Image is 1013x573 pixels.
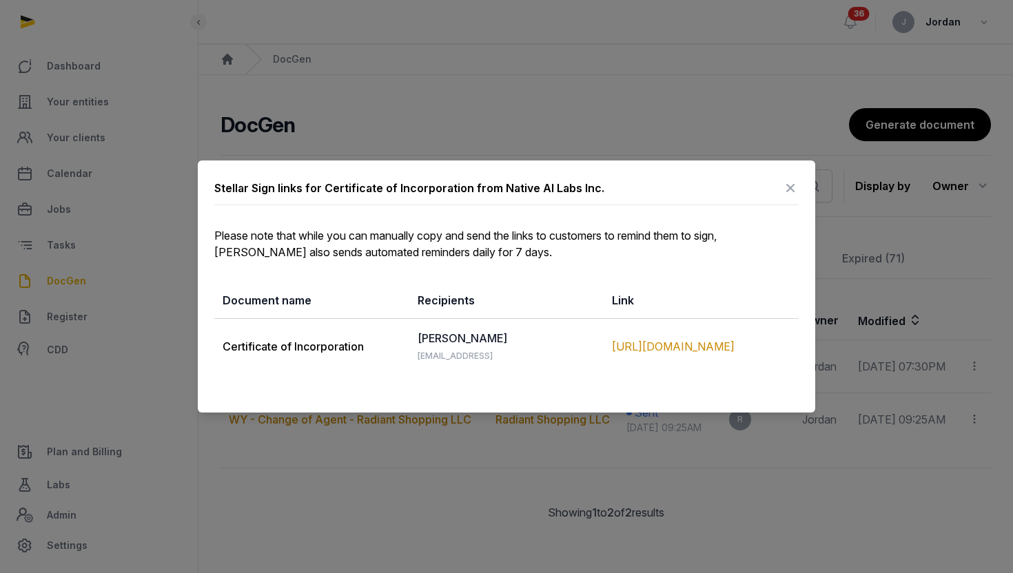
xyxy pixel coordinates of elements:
[214,319,409,375] td: Certificate of Incorporation
[214,282,409,319] th: Document name
[214,227,799,260] p: Please note that while you can manually copy and send the links to customers to remind them to si...
[409,282,604,319] th: Recipients
[612,338,790,355] div: [URL][DOMAIN_NAME]
[214,180,604,196] div: Stellar Sign links for Certificate of Incorporation from Native AI Labs Inc.
[604,282,799,319] th: Link
[418,351,493,361] span: [EMAIL_ADDRESS]
[409,319,604,375] td: [PERSON_NAME]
